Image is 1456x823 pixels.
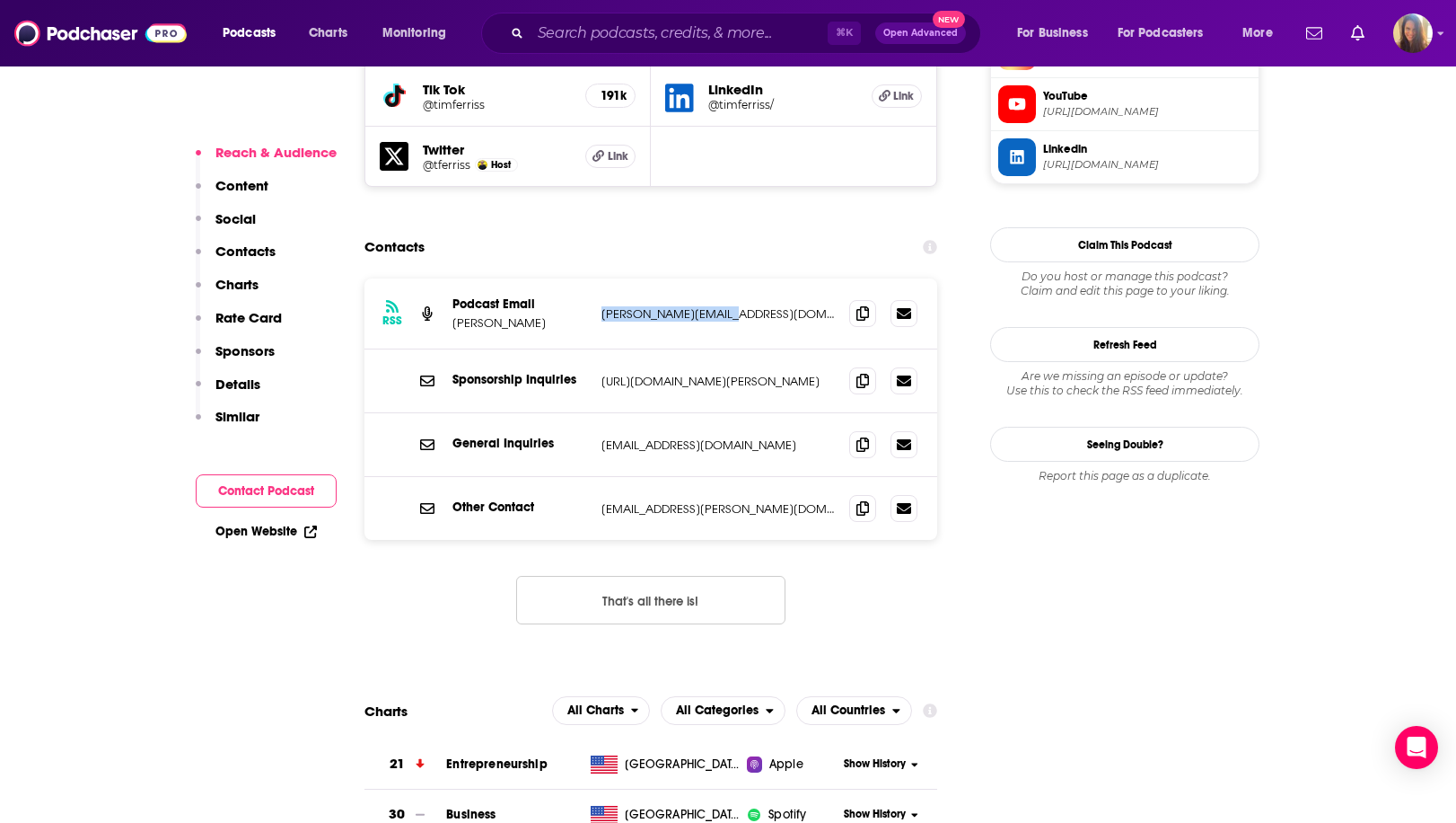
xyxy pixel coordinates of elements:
[990,327,1259,362] button: Refresh Feed
[998,85,1251,123] a: YouTube[URL][DOMAIN_NAME]
[1299,18,1329,49] a: Show notifications dropdown
[478,160,487,170] img: Tim Ferriss
[196,243,276,276] button: Contacts
[196,474,337,508] button: Contact Podcast
[196,376,260,409] button: Details
[452,315,587,331] p: [PERSON_NAME]
[1118,21,1204,46] span: For Podcasters
[998,138,1251,176] a: Linkedin[URL][DOMAIN_NAME]
[196,210,256,243] button: Social
[223,21,276,46] span: Podcasts
[423,98,571,111] a: @timferriss
[196,342,275,376] button: Sponsors
[838,807,925,822] button: Show History
[844,757,906,772] span: Show History
[1230,19,1295,48] button: open menu
[708,81,857,98] h5: LinkedIn
[423,158,470,172] h5: @tferriss
[811,704,885,717] span: All Countries
[601,501,835,517] p: [EMAIL_ADDRESS][PERSON_NAME][DOMAIN_NAME]
[215,376,260,393] p: Details
[1043,158,1251,172] span: https://www.linkedin.com/in/timferriss/
[990,469,1259,483] div: Report this page as a duplicate.
[883,29,958,38] span: Open Advanced
[1344,18,1372,49] a: Show notifications dropdown
[552,696,651,725] h2: Platforms
[196,177,268,210] button: Content
[1242,21,1273,46] span: More
[601,438,835,453] p: [EMAIL_ADDRESS][DOMAIN_NAME]
[583,756,748,774] a: [GEOGRAPHIC_DATA]
[838,757,925,772] button: Show History
[1393,13,1433,53] button: Show profile menu
[446,757,547,772] a: Entrepreneurship
[552,696,651,725] button: open menu
[1393,13,1433,53] span: Logged in as AHartman333
[796,696,912,725] h2: Countries
[990,270,1259,298] div: Claim and edit this page to your liking.
[452,436,587,451] p: General Inquiries
[370,19,469,48] button: open menu
[215,210,256,227] p: Social
[498,13,998,54] div: Search podcasts, credits, & more...
[382,21,446,46] span: Monitoring
[452,500,587,515] p: Other Contact
[452,296,587,312] p: Podcast Email
[215,408,259,425] p: Similar
[990,369,1259,398] div: Are we missing an episode or update? Use this to check the RSS feed immediately.
[828,22,861,45] span: ⌘ K
[491,159,511,171] span: Host
[1106,19,1230,48] button: open menu
[210,19,299,48] button: open menu
[708,98,857,111] a: @timferriss/
[844,807,906,822] span: Show History
[364,230,425,264] h2: Contacts
[423,141,571,158] h5: Twitter
[452,372,587,387] p: Sponsorship Inquiries
[608,149,628,164] span: Link
[1004,19,1110,48] button: open menu
[990,427,1259,462] a: Seeing Double?
[585,145,636,168] a: Link
[215,144,337,161] p: Reach & Audience
[747,756,838,774] a: Apple
[309,21,347,46] span: Charts
[661,696,785,725] h2: Categories
[769,756,803,774] span: Apple
[215,524,317,539] a: Open Website
[196,144,337,177] button: Reach & Audience
[601,88,620,103] h5: 191k
[875,22,966,44] button: Open AdvancedNew
[1393,13,1433,53] img: User Profile
[196,309,282,342] button: Rate Card
[567,704,624,717] span: All Charts
[446,807,496,822] a: Business
[933,11,965,28] span: New
[196,408,259,441] button: Similar
[872,84,922,108] a: Link
[364,703,408,720] h2: Charts
[676,704,759,717] span: All Categories
[625,756,741,774] span: United States
[423,81,571,98] h5: Tik Tok
[215,276,259,293] p: Charts
[215,309,282,326] p: Rate Card
[990,227,1259,262] button: Claim This Podcast
[1395,726,1438,769] div: Open Intercom Messenger
[297,19,358,48] a: Charts
[1017,21,1088,46] span: For Business
[990,270,1259,284] span: Do you host or manage this podcast?
[601,374,835,389] p: [URL][DOMAIN_NAME][PERSON_NAME]
[747,808,761,822] img: iconImage
[893,89,914,103] span: Link
[215,243,276,260] p: Contacts
[382,314,402,328] h3: RSS
[14,16,187,50] img: Podchaser - Follow, Share and Rate Podcasts
[196,276,259,309] button: Charts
